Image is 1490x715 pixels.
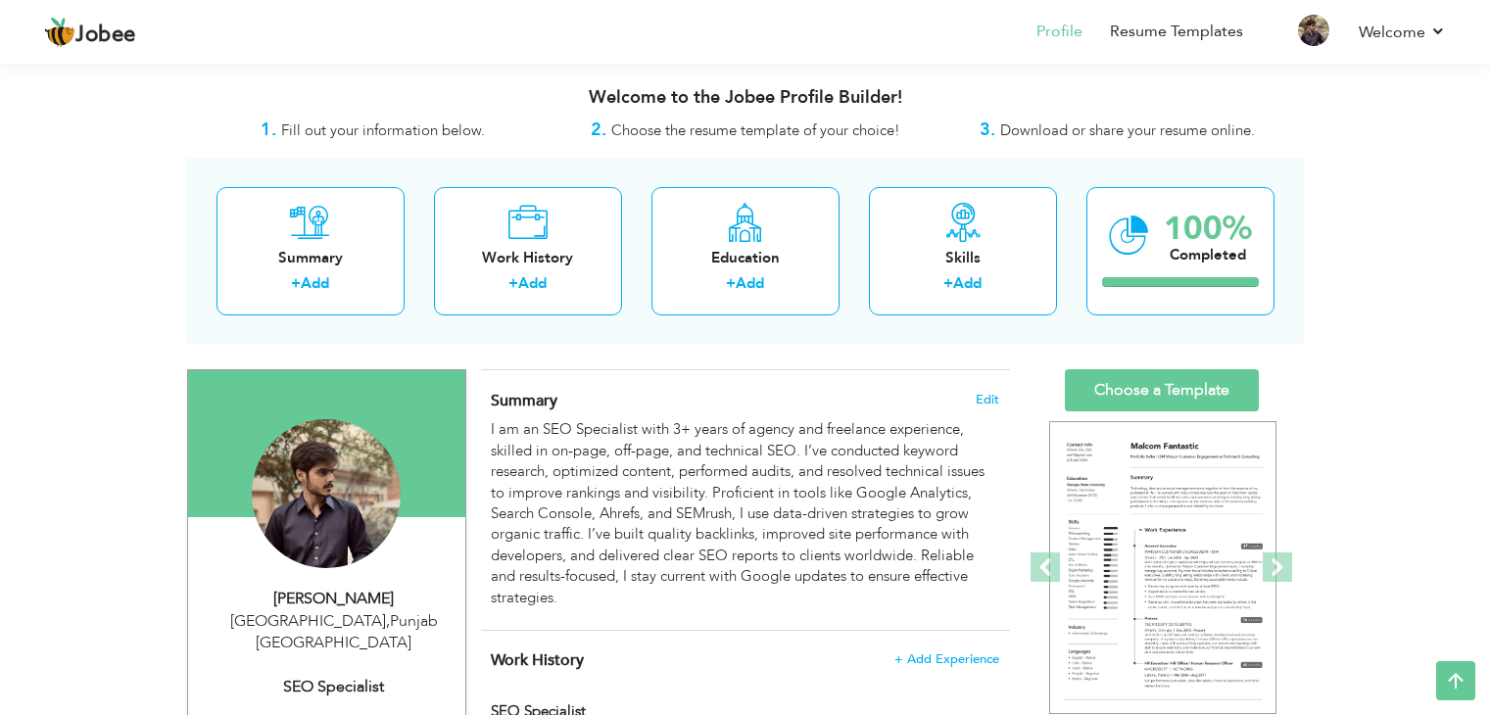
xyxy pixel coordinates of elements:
span: Edit [976,393,999,406]
span: Work History [491,649,584,671]
a: Add [953,273,982,293]
div: SEO Specialist [203,676,465,698]
a: Choose a Template [1065,369,1259,411]
div: Education [667,248,824,268]
img: Profile Img [1298,15,1329,46]
label: + [943,273,953,294]
strong: 2. [591,118,606,142]
strong: 3. [980,118,995,142]
h4: Adding a summary is a quick and easy way to highlight your experience and interests. [491,391,998,410]
div: [PERSON_NAME] [203,588,465,610]
h4: This helps to show the companies you have worked for. [491,650,998,670]
label: + [508,273,518,294]
a: Resume Templates [1110,21,1243,43]
a: Add [518,273,547,293]
span: + Add Experience [894,652,999,666]
a: Jobee [44,17,136,48]
a: Add [301,273,329,293]
img: Muhammad Ramish [252,419,401,568]
span: Fill out your information below. [281,120,485,140]
strong: 1. [261,118,276,142]
div: I am an SEO Specialist with 3+ years of agency and freelance experience, skilled in on-page, off-... [491,419,998,608]
a: Add [736,273,764,293]
div: [GEOGRAPHIC_DATA] Punjab [GEOGRAPHIC_DATA] [203,610,465,655]
a: Welcome [1359,21,1446,44]
span: Download or share your resume online. [1000,120,1255,140]
div: Summary [232,248,389,268]
img: jobee.io [44,17,75,48]
div: Skills [885,248,1041,268]
h3: Welcome to the Jobee Profile Builder! [187,88,1304,108]
span: , [386,610,390,632]
span: Jobee [75,24,136,46]
label: + [291,273,301,294]
div: 100% [1164,213,1252,245]
label: + [726,273,736,294]
div: Work History [450,248,606,268]
a: Profile [1036,21,1082,43]
div: Completed [1164,245,1252,265]
span: Summary [491,390,557,411]
span: Choose the resume template of your choice! [611,120,900,140]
